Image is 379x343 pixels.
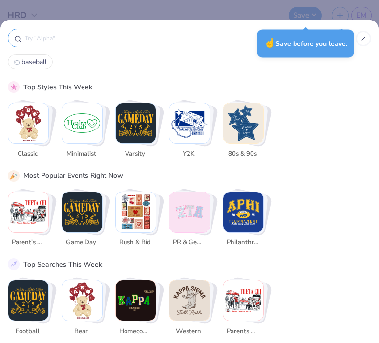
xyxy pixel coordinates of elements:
button: Stack Card Button Game Day [62,192,103,252]
span: Y2K [173,150,205,159]
div: Top Searches This Week [23,259,102,270]
img: western [169,280,210,321]
span: football [12,327,43,337]
button: Stack Card Button Rush & Bid [115,192,156,252]
span: Classic [12,150,43,159]
button: Stack Card Button bear [62,280,103,340]
img: football [8,280,48,321]
span: PR & General [173,238,205,248]
img: Varsity [116,103,156,143]
span: baseball [21,57,47,66]
span: Rush & Bid [119,238,151,248]
span: ☝️ [264,37,275,49]
span: Parent's Weekend [12,238,43,248]
button: Stack Card Button western [169,280,210,340]
img: Classic [8,103,48,143]
input: Try "Alpha" [24,33,342,43]
img: Game Day [62,192,102,232]
img: Parent's Weekend [8,192,48,232]
button: Stack Card Button Y2K [169,103,210,163]
div: Top Styles This Week [23,82,92,92]
span: 80s & 90s [227,150,258,159]
button: Stack Card Button Classic [8,103,49,163]
img: party_popper.gif [9,171,18,180]
button: Stack Card Button PR & General [169,192,210,252]
img: Rush & Bid [116,192,156,232]
div: Most Popular Events Right Now [23,171,123,181]
button: Stack Card Button homecoming [115,280,156,340]
img: pink_star.gif [9,83,18,91]
img: Minimalist [62,103,102,143]
button: baseball0 [8,54,53,69]
button: Stack Card Button Philanthropy [223,192,264,252]
img: PR & General [169,192,210,232]
img: bear [62,280,102,321]
span: bear [65,327,97,337]
span: Game Day [65,238,97,248]
span: Philanthropy [227,238,258,248]
button: Stack Card Button Minimalist [62,103,103,163]
button: Stack Card Button Parent's Weekend [8,192,49,252]
div: Save before you leave. [257,29,354,57]
span: Minimalist [65,150,97,159]
span: homecoming [119,327,151,337]
span: western [173,327,205,337]
img: homecoming [116,280,156,321]
button: Stack Card Button 80s & 90s [223,103,264,163]
button: Stack Card Button Varsity [115,103,156,163]
button: Stack Card Button football [8,280,49,340]
button: Stack Card Button parents weekend [223,280,264,340]
img: 80s & 90s [223,103,263,143]
span: parents weekend [227,327,258,337]
img: trend_line.gif [9,260,18,269]
img: parents weekend [223,280,263,321]
img: Philanthropy [223,192,263,232]
img: Y2K [169,103,210,143]
span: Varsity [119,150,151,159]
